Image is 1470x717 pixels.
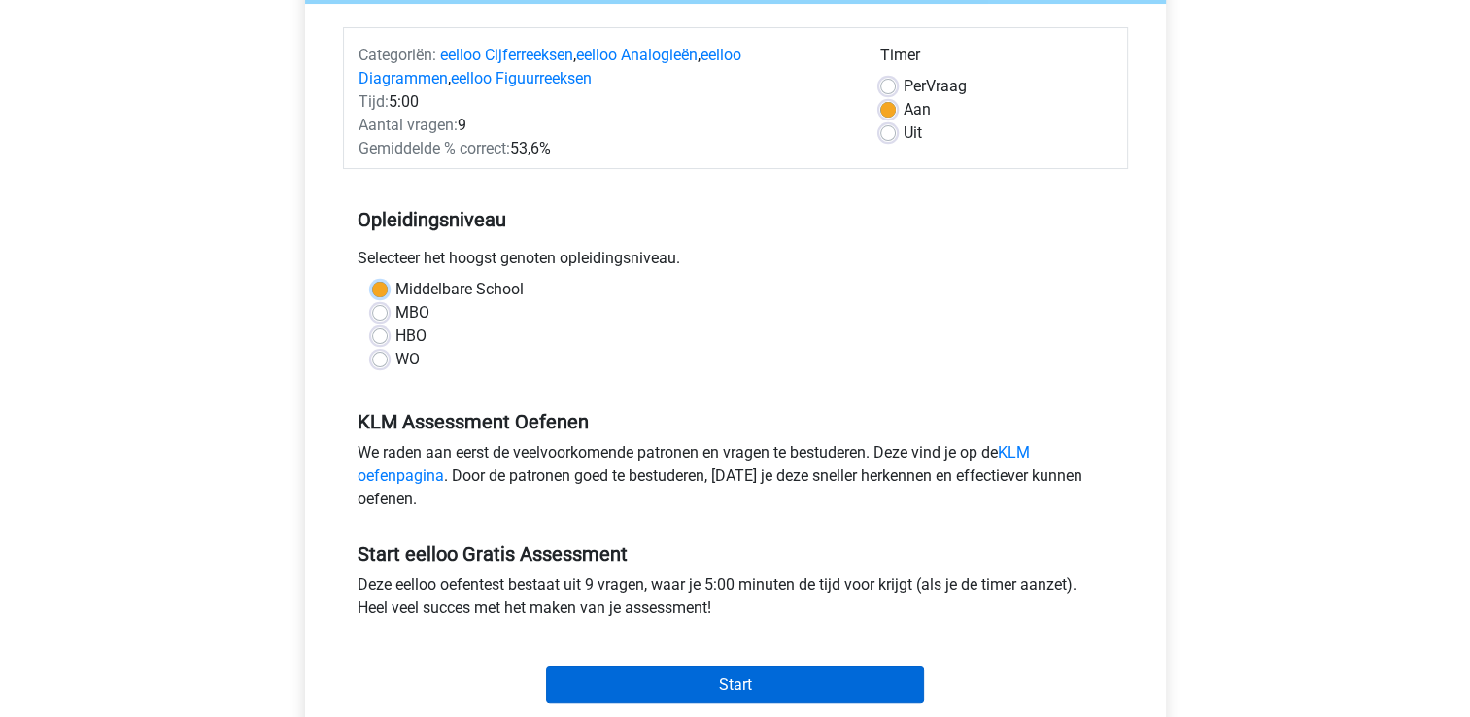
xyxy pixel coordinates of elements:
label: Vraag [904,75,967,98]
label: Uit [904,121,922,145]
h5: KLM Assessment Oefenen [358,410,1113,433]
label: Aan [904,98,931,121]
a: eelloo Cijferreeksen [440,46,573,64]
div: We raden aan eerst de veelvoorkomende patronen en vragen te bestuderen. Deze vind je op de . Door... [343,441,1128,519]
span: Tijd: [359,92,389,111]
span: Per [904,77,926,95]
label: Middelbare School [395,278,524,301]
label: WO [395,348,420,371]
div: Deze eelloo oefentest bestaat uit 9 vragen, waar je 5:00 minuten de tijd voor krijgt (als je de t... [343,573,1128,628]
h5: Opleidingsniveau [358,200,1113,239]
a: eelloo Figuurreeksen [451,69,592,87]
span: Categoriën: [359,46,436,64]
label: HBO [395,324,427,348]
a: eelloo Analogieën [576,46,698,64]
div: 53,6% [344,137,866,160]
span: Aantal vragen: [359,116,458,134]
div: 9 [344,114,866,137]
h5: Start eelloo Gratis Assessment [358,542,1113,565]
div: 5:00 [344,90,866,114]
div: Selecteer het hoogst genoten opleidingsniveau. [343,247,1128,278]
input: Start [546,666,924,703]
div: , , , [344,44,866,90]
label: MBO [395,301,429,324]
div: Timer [880,44,1112,75]
span: Gemiddelde % correct: [359,139,510,157]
